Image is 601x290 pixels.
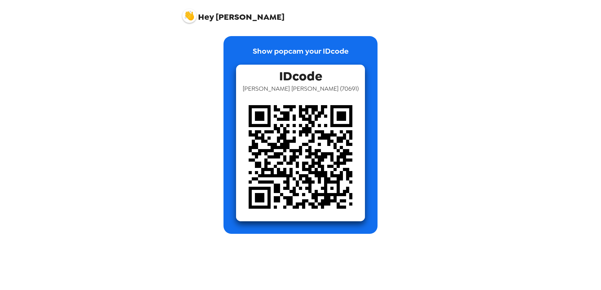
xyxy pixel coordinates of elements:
[182,6,284,21] span: [PERSON_NAME]
[279,65,322,84] span: IDcode
[243,84,359,93] span: [PERSON_NAME] [PERSON_NAME] ( 70691 )
[236,93,365,221] img: qr code
[182,9,196,23] img: profile pic
[198,11,214,23] span: Hey
[253,46,349,65] p: Show popcam your IDcode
